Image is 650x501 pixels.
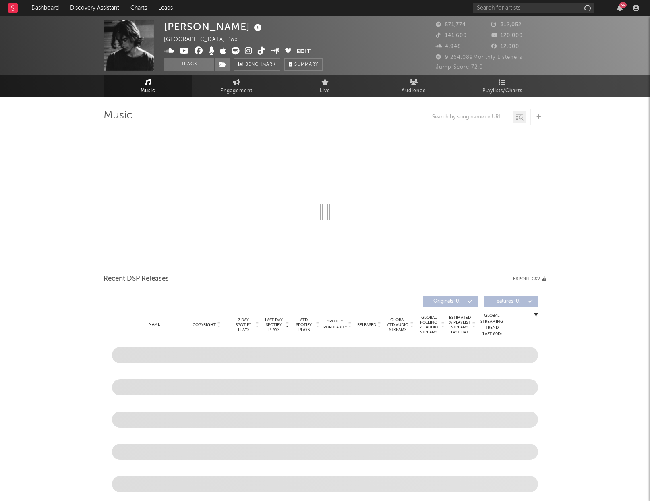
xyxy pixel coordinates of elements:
[436,55,522,60] span: 9,264,089 Monthly Listeners
[233,318,254,332] span: 7 Day Spotify Plays
[482,86,522,96] span: Playlists/Charts
[418,315,440,335] span: Global Rolling 7D Audio Streams
[491,22,522,27] span: 312,052
[369,75,458,97] a: Audience
[193,322,216,327] span: Copyright
[484,296,538,307] button: Features(0)
[281,75,369,97] a: Live
[429,299,466,304] span: Originals ( 0 )
[617,5,623,11] button: 39
[480,313,504,337] div: Global Streaming Trend (Last 60D)
[436,22,466,27] span: 571,774
[164,58,214,71] button: Track
[491,33,523,38] span: 120,000
[245,60,276,70] span: Benchmark
[128,322,181,328] div: Name
[192,75,281,97] a: Engagement
[473,3,594,13] input: Search for artists
[402,86,426,96] span: Audience
[104,274,169,284] span: Recent DSP Releases
[436,64,483,70] span: Jump Score: 72.0
[263,318,284,332] span: Last Day Spotify Plays
[284,58,323,71] button: Summary
[428,114,513,121] input: Search by song name or URL
[491,44,519,49] span: 12,000
[436,44,461,49] span: 4,948
[234,58,280,71] a: Benchmark
[436,33,467,38] span: 141,600
[294,62,318,67] span: Summary
[387,318,409,332] span: Global ATD Audio Streams
[449,315,471,335] span: Estimated % Playlist Streams Last Day
[489,299,526,304] span: Features ( 0 )
[320,86,330,96] span: Live
[458,75,546,97] a: Playlists/Charts
[164,35,247,45] div: [GEOGRAPHIC_DATA] | Pop
[323,318,347,331] span: Spotify Popularity
[296,47,311,57] button: Edit
[513,276,546,281] button: Export CSV
[619,2,627,8] div: 39
[164,20,264,33] div: [PERSON_NAME]
[104,75,192,97] a: Music
[357,322,376,327] span: Released
[423,296,478,307] button: Originals(0)
[220,86,253,96] span: Engagement
[293,318,315,332] span: ATD Spotify Plays
[141,86,155,96] span: Music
